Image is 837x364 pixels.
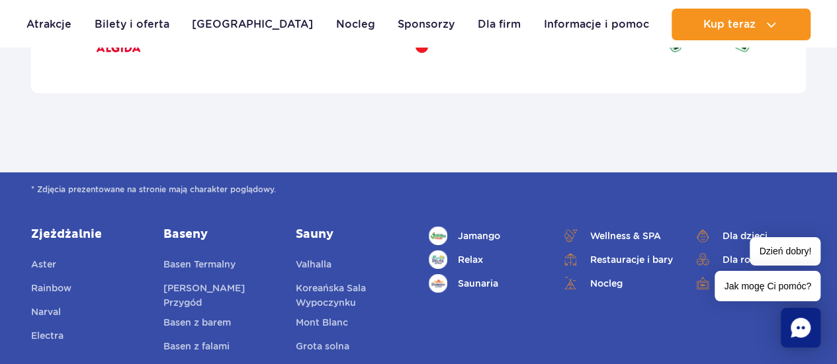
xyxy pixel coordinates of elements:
a: Mont Blanc [296,315,348,334]
span: Kup teraz [703,18,755,30]
a: Sauny [296,227,408,242]
a: Wellness & SPA [561,227,674,245]
a: Grota solna [296,339,349,357]
a: Nocleg [336,9,375,40]
a: Rainbow [31,281,71,299]
a: Relax [429,250,541,269]
a: Jamango [429,227,541,245]
a: Atrakcje [26,9,71,40]
span: Jak mogę Ci pomóc? [715,271,820,301]
a: Baseny [163,227,276,242]
a: Sponsorzy [398,9,455,40]
span: Wellness & SPA [590,229,661,243]
a: Aster [31,257,56,275]
span: Valhalla [296,259,331,270]
a: [GEOGRAPHIC_DATA] [192,9,313,40]
a: Basen Termalny [163,257,236,275]
a: Dla dorosłych [693,274,806,293]
a: Saunaria [429,274,541,293]
a: Dla firm [478,9,521,40]
span: Aster [31,259,56,270]
a: Nocleg [561,274,674,293]
a: Bilety i oferta [95,9,169,40]
span: * Zdjęcia prezentowane na stronie mają charakter poglądowy. [31,183,806,196]
a: [PERSON_NAME] Przygód [163,281,276,310]
a: Valhalla [296,257,331,275]
a: Dla dzieci [693,227,806,245]
span: Narval [31,307,61,317]
div: Chat [781,308,820,347]
a: Koreańska Sala Wypoczynku [296,281,408,310]
span: Dzień dobry! [750,237,820,266]
a: Informacje i pomoc [543,9,648,40]
span: Mont Blanc [296,317,348,328]
a: Zjeżdżalnie [31,227,144,242]
button: Kup teraz [672,9,811,40]
a: Electra [31,328,64,347]
a: Restauracje i bary [561,250,674,269]
span: Rainbow [31,283,71,293]
span: Jamango [458,229,500,243]
a: Basen z falami [163,339,230,357]
a: Narval [31,305,61,323]
a: Basen z barem [163,315,231,334]
a: Dla rodzin [693,250,806,269]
